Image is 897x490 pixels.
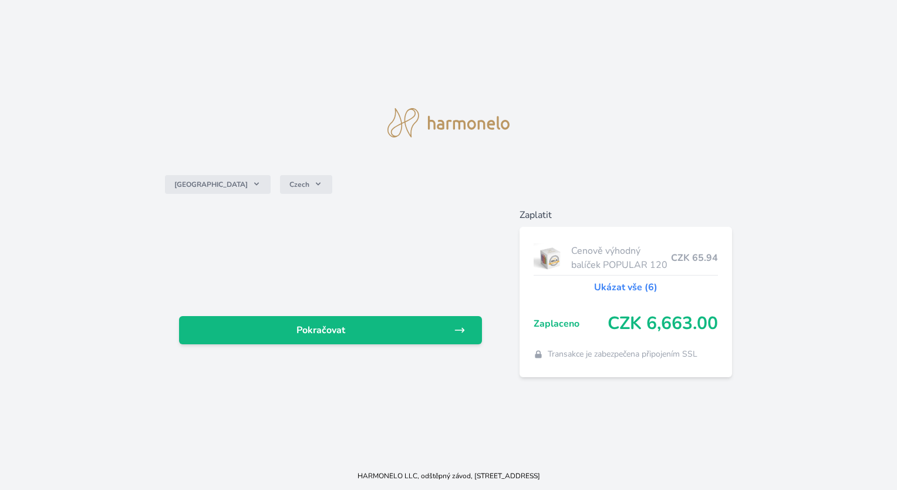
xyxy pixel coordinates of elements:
img: popular.jpg [534,243,567,273]
span: Cenově výhodný balíček POPULAR 120 [571,244,670,272]
button: [GEOGRAPHIC_DATA] [165,175,271,194]
a: Ukázat vše (6) [594,280,657,294]
h6: Zaplatit [520,208,732,222]
span: Pokračovat [188,323,453,337]
span: Transakce je zabezpečena připojením SSL [548,348,697,360]
span: [GEOGRAPHIC_DATA] [174,180,248,189]
a: Pokračovat [179,316,481,344]
img: logo.svg [387,108,510,137]
button: Czech [280,175,332,194]
span: Czech [289,180,309,189]
span: CZK 6,663.00 [608,313,718,334]
span: CZK 65.94 [671,251,718,265]
span: Zaplaceno [534,317,608,331]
